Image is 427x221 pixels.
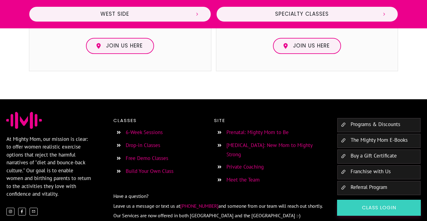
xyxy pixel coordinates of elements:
[113,117,209,125] p: Classes
[226,176,260,183] a: Meet the Team
[226,142,312,158] a: [MEDICAL_DATA]: New Mom to Mighty Strong
[113,212,300,219] span: Our Services are now offered in both [GEOGRAPHIC_DATA] and the [GEOGRAPHIC_DATA] :-)
[86,38,154,54] a: Join us here
[227,11,377,18] span: Specialty Classes
[226,163,264,170] a: Private Coaching
[6,135,91,198] p: At Mighty Mom, our mission is clear: to offer women realistic exercise options that reject the ha...
[293,43,330,49] span: Join us here
[351,152,397,159] a: Buy a Gift Certificate
[351,184,387,190] a: Referral Program
[126,129,163,136] a: 6-Week Sessions
[273,38,341,54] a: Join us here
[226,129,289,136] a: Prenatal: Mighty Mom to Be
[180,202,218,209] a: [PHONE_NUMBER]
[218,203,323,209] span: and someone from our team will reach out shortly.
[126,155,168,162] a: Free Demo Classes
[113,203,180,209] span: Leave us a message or text us at
[351,121,400,128] a: Programs & Discounts
[216,6,399,22] a: Specialty Classes
[6,112,42,129] img: Favicon Jessica Sennet Mighty Mom Prenatal Postpartum Mom & Baby Fitness Programs Toronto Ontario...
[351,137,408,143] a: The Mighty Mom E-Books
[214,117,324,125] p: Site
[126,142,160,149] a: Drop-in Classes
[106,43,143,49] span: Join us here
[351,168,391,175] a: Franchise with Us
[126,168,173,174] a: Build Your Own Class
[345,204,413,211] span: Class Login
[29,6,211,22] a: West Side
[180,203,218,209] span: [PHONE_NUMBER]
[337,200,421,216] a: Class Login
[40,11,190,18] span: West Side
[113,193,148,199] span: Have a question?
